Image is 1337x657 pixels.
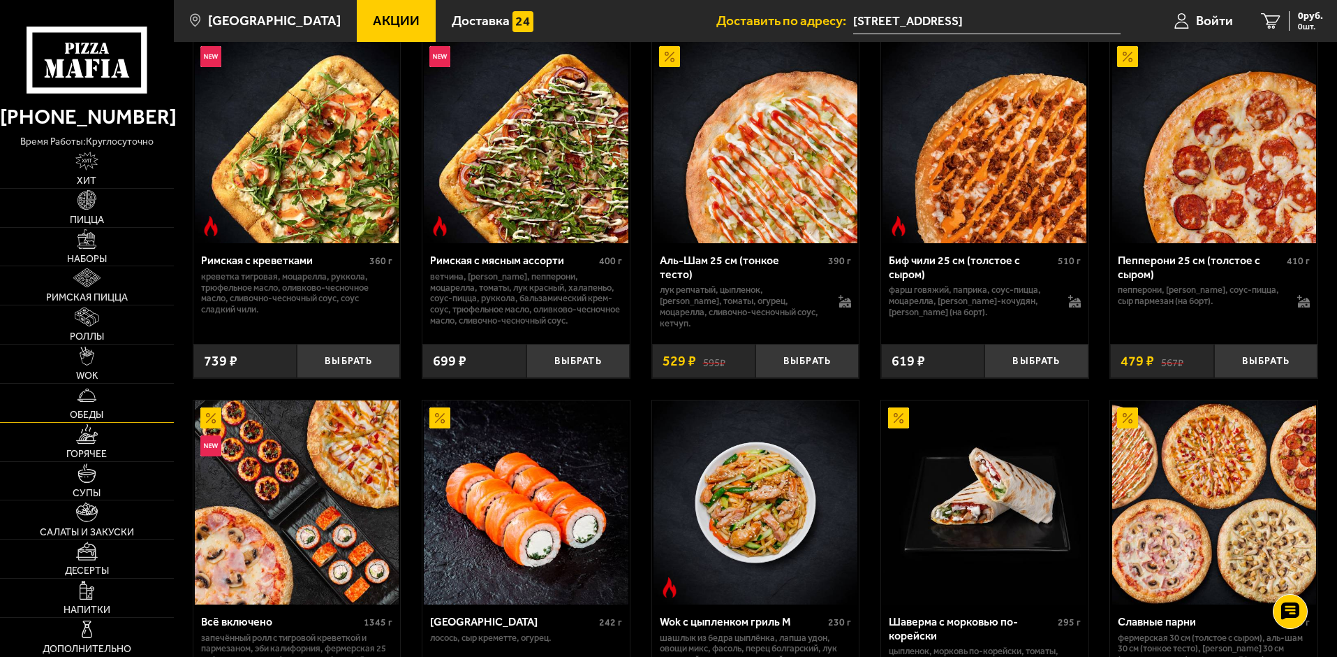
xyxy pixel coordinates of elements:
span: Наборы [67,254,107,264]
span: 1345 г [364,616,392,628]
button: Выбрать [755,344,859,378]
p: лук репчатый, цыпленок, [PERSON_NAME], томаты, огурец, моцарелла, сливочно-чесночный соус, кетчуп. [660,284,825,329]
p: ветчина, [PERSON_NAME], пепперони, моцарелла, томаты, лук красный, халапеньо, соус-пицца, руккола... [430,271,622,327]
img: Акционный [1117,407,1138,428]
span: 739 ₽ [204,354,237,368]
span: Римская пицца [46,293,128,303]
img: Острое блюдо [888,216,909,237]
p: лосось, Сыр креметте, огурец. [430,633,622,644]
span: 510 г [1058,255,1081,267]
a: АкционныйФиладельфия [422,400,630,605]
span: Войти [1196,14,1233,27]
a: АкционныйПепперони 25 см (толстое с сыром) [1110,39,1317,243]
a: Острое блюдоБиф чили 25 см (толстое с сыром) [881,39,1088,243]
span: 410 г [1287,255,1310,267]
span: Напитки [64,605,110,615]
span: улица Марата, 33 [853,8,1121,34]
img: Акционный [659,46,680,67]
img: Всё включено [195,400,399,605]
img: Острое блюдо [429,216,450,237]
div: [GEOGRAPHIC_DATA] [430,615,596,628]
span: Горячее [66,449,107,459]
span: Доставить по адресу: [716,14,853,27]
img: Wok с цыпленком гриль M [653,400,857,605]
img: Акционный [429,407,450,428]
img: Пепперони 25 см (толстое с сыром) [1112,39,1316,243]
div: Биф чили 25 см (толстое с сыром) [889,254,1054,280]
img: Филадельфия [424,400,628,605]
div: Римская с креветками [201,254,367,267]
span: [GEOGRAPHIC_DATA] [208,14,341,27]
span: Роллы [70,332,104,342]
span: 230 г [828,616,851,628]
span: 699 ₽ [433,354,466,368]
img: Острое блюдо [200,216,221,237]
img: Шаверма с морковью по-корейски [882,400,1086,605]
span: Обеды [70,410,103,420]
button: Выбрать [984,344,1088,378]
s: 567 ₽ [1161,354,1183,368]
a: АкционныйСлавные парни [1110,400,1317,605]
span: Хит [77,176,96,186]
a: НовинкаОстрое блюдоРимская с мясным ассорти [422,39,630,243]
span: 619 ₽ [892,354,925,368]
button: Выбрать [1214,344,1317,378]
span: 479 ₽ [1121,354,1154,368]
p: пепперони, [PERSON_NAME], соус-пицца, сыр пармезан (на борт). [1118,284,1283,307]
div: Всё включено [201,615,361,628]
img: Биф чили 25 см (толстое с сыром) [882,39,1086,243]
img: 15daf4d41897b9f0e9f617042186c801.svg [512,11,533,32]
span: 360 г [369,255,392,267]
span: Пицца [70,215,104,225]
img: Острое блюдо [659,577,680,598]
img: Новинка [429,46,450,67]
span: 242 г [599,616,622,628]
a: НовинкаОстрое блюдоРимская с креветками [193,39,401,243]
img: Акционный [888,407,909,428]
img: Славные парни [1112,400,1316,605]
button: Выбрать [526,344,630,378]
s: 595 ₽ [703,354,725,368]
span: Салаты и закуски [40,528,134,537]
div: Аль-Шам 25 см (тонкое тесто) [660,254,825,280]
span: Супы [73,489,101,498]
span: 400 г [599,255,622,267]
div: Wok с цыпленком гриль M [660,615,825,628]
div: Римская с мясным ассорти [430,254,596,267]
span: WOK [76,371,98,381]
span: 529 ₽ [663,354,696,368]
p: фарш говяжий, паприка, соус-пицца, моцарелла, [PERSON_NAME]-кочудян, [PERSON_NAME] (на борт). [889,284,1054,318]
div: Шаверма с морковью по-корейски [889,615,1054,642]
img: Акционный [1117,46,1138,67]
img: Аль-Шам 25 см (тонкое тесто) [653,39,857,243]
span: 390 г [828,255,851,267]
span: Акции [373,14,420,27]
div: Пепперони 25 см (толстое с сыром) [1118,254,1283,280]
img: Новинка [200,46,221,67]
span: 0 руб. [1298,11,1323,21]
img: Римская с мясным ассорти [424,39,628,243]
button: Выбрать [297,344,400,378]
span: 0 шт. [1298,22,1323,31]
img: Новинка [200,435,221,456]
span: Доставка [452,14,510,27]
a: АкционныйНовинкаВсё включено [193,400,401,605]
a: АкционныйШаверма с морковью по-корейски [881,400,1088,605]
p: креветка тигровая, моцарелла, руккола, трюфельное масло, оливково-чесночное масло, сливочно-чесно... [201,271,393,316]
a: Острое блюдоWok с цыпленком гриль M [652,400,859,605]
a: АкционныйАль-Шам 25 см (тонкое тесто) [652,39,859,243]
div: Славные парни [1118,615,1278,628]
img: Акционный [200,407,221,428]
img: Римская с креветками [195,39,399,243]
span: 295 г [1058,616,1081,628]
span: Дополнительно [43,644,131,654]
input: Ваш адрес доставки [853,8,1121,34]
span: Десерты [65,566,109,576]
